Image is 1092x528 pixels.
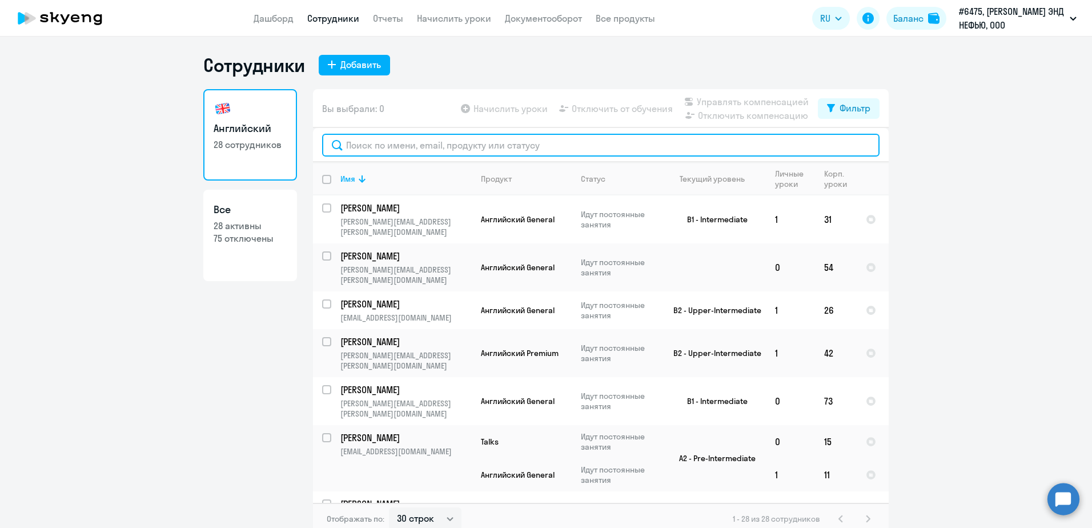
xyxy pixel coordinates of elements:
[815,458,857,491] td: 11
[596,13,655,24] a: Все продукты
[340,350,471,371] p: [PERSON_NAME][EMAIL_ADDRESS][PERSON_NAME][DOMAIN_NAME]
[815,195,857,243] td: 31
[340,217,471,237] p: [PERSON_NAME][EMAIL_ADDRESS][PERSON_NAME][DOMAIN_NAME]
[815,377,857,425] td: 73
[203,89,297,181] a: Английский28 сотрудников
[815,243,857,291] td: 54
[340,335,469,348] p: [PERSON_NAME]
[203,190,297,281] a: Все28 активны75 отключены
[417,13,491,24] a: Начислить уроки
[340,431,471,444] a: [PERSON_NAME]
[581,209,659,230] p: Идут постоянные занятия
[766,425,815,458] td: 0
[818,98,880,119] button: Фильтр
[307,13,359,24] a: Сотрудники
[581,343,659,363] p: Идут постоянные занятия
[766,243,815,291] td: 0
[953,5,1082,32] button: #6475, [PERSON_NAME] ЭНД НЕФЬЮ, ООО
[319,55,390,75] button: Добавить
[340,498,469,510] p: [PERSON_NAME]
[815,291,857,329] td: 26
[824,169,856,189] div: Корп. уроки
[928,13,940,24] img: balance
[322,134,880,157] input: Поиск по имени, email, продукту или статусу
[505,13,582,24] a: Документооборот
[340,250,471,262] a: [PERSON_NAME]
[481,262,555,273] span: Английский General
[660,329,766,377] td: B2 - Upper-Intermediate
[481,305,555,315] span: Английский General
[340,298,469,310] p: [PERSON_NAME]
[660,425,766,491] td: A2 - Pre-Intermediate
[322,102,384,115] span: Вы выбрали: 0
[254,13,294,24] a: Дашборд
[775,169,814,189] div: Личные уроки
[481,437,499,447] span: Talks
[581,257,659,278] p: Идут постоянные занятия
[214,219,287,232] p: 28 активны
[680,174,745,184] div: Текущий уровень
[340,446,471,457] p: [EMAIL_ADDRESS][DOMAIN_NAME]
[581,174,605,184] div: Статус
[812,7,850,30] button: RU
[815,425,857,458] td: 15
[214,138,287,151] p: 28 сотрудников
[581,465,659,485] p: Идут постоянные занятия
[340,431,469,444] p: [PERSON_NAME]
[340,250,469,262] p: [PERSON_NAME]
[340,335,471,348] a: [PERSON_NAME]
[766,329,815,377] td: 1
[340,298,471,310] a: [PERSON_NAME]
[340,265,471,285] p: [PERSON_NAME][EMAIL_ADDRESS][PERSON_NAME][DOMAIN_NAME]
[766,291,815,329] td: 1
[481,396,555,406] span: Английский General
[481,174,512,184] div: Продукт
[214,232,287,245] p: 75 отключены
[820,11,830,25] span: RU
[340,398,471,419] p: [PERSON_NAME][EMAIL_ADDRESS][PERSON_NAME][DOMAIN_NAME]
[840,101,870,115] div: Фильтр
[815,329,857,377] td: 42
[214,99,232,118] img: english
[581,391,659,411] p: Идут постоянные занятия
[327,514,384,524] span: Отображать по:
[959,5,1065,32] p: #6475, [PERSON_NAME] ЭНД НЕФЬЮ, ООО
[669,174,765,184] div: Текущий уровень
[214,202,287,217] h3: Все
[340,58,381,71] div: Добавить
[340,383,469,396] p: [PERSON_NAME]
[886,7,946,30] button: Балансbalance
[660,377,766,425] td: B1 - Intermediate
[214,121,287,136] h3: Английский
[660,195,766,243] td: B1 - Intermediate
[766,377,815,425] td: 0
[893,11,924,25] div: Баланс
[481,348,559,358] span: Английский Premium
[340,313,471,323] p: [EMAIL_ADDRESS][DOMAIN_NAME]
[481,214,555,225] span: Английский General
[340,174,471,184] div: Имя
[766,458,815,491] td: 1
[733,514,820,524] span: 1 - 28 из 28 сотрудников
[373,13,403,24] a: Отчеты
[203,54,305,77] h1: Сотрудники
[660,291,766,329] td: B2 - Upper-Intermediate
[481,470,555,480] span: Английский General
[340,498,471,510] a: [PERSON_NAME]
[766,195,815,243] td: 1
[581,431,659,452] p: Идут постоянные занятия
[340,174,355,184] div: Имя
[340,202,471,214] a: [PERSON_NAME]
[340,202,469,214] p: [PERSON_NAME]
[581,300,659,321] p: Идут постоянные занятия
[340,383,471,396] a: [PERSON_NAME]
